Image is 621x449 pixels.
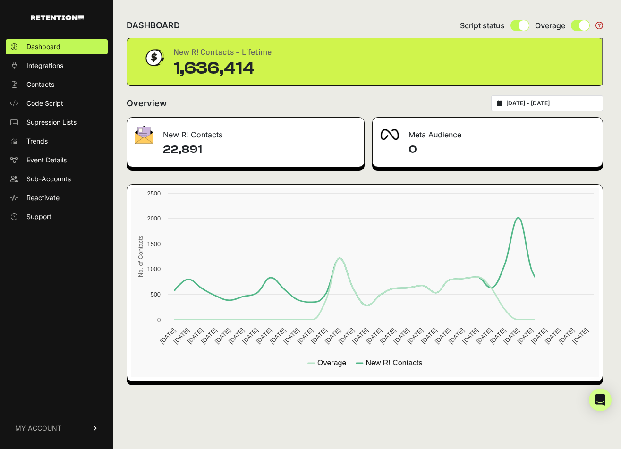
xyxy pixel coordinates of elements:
text: [DATE] [351,327,369,345]
h4: 22,891 [163,142,357,157]
text: [DATE] [516,327,535,345]
text: 2500 [147,190,161,197]
text: [DATE] [544,327,562,345]
img: Retention.com [31,15,84,20]
text: [DATE] [557,327,576,345]
span: Reactivate [26,193,60,203]
text: 0 [157,316,161,323]
text: 1500 [147,240,161,247]
text: [DATE] [268,327,287,345]
a: Reactivate [6,190,108,205]
span: Sub-Accounts [26,174,71,184]
text: [DATE] [571,327,589,345]
div: New R! Contacts [127,118,364,146]
span: Trends [26,136,48,146]
span: MY ACCOUNT [15,424,61,433]
a: Supression Lists [6,115,108,130]
span: Script status [460,20,505,31]
text: [DATE] [241,327,259,345]
a: Event Details [6,152,108,168]
a: Integrations [6,58,108,73]
text: [DATE] [227,327,246,345]
img: fa-envelope-19ae18322b30453b285274b1b8af3d052b27d846a4fbe8435d1a52b978f639a2.png [135,126,153,144]
text: 500 [151,291,161,298]
a: Trends [6,134,108,149]
a: MY ACCOUNT [6,414,108,442]
text: [DATE] [200,327,218,345]
a: Dashboard [6,39,108,54]
text: 2000 [147,215,161,222]
span: Support [26,212,51,221]
text: [DATE] [365,327,383,345]
span: Supression Lists [26,118,77,127]
span: Overage [535,20,565,31]
text: New R! Contacts [366,359,422,367]
div: Open Intercom Messenger [589,389,612,411]
span: Integrations [26,61,63,70]
text: No. of Contacts [137,236,144,277]
text: [DATE] [172,327,191,345]
text: Overage [317,359,346,367]
text: [DATE] [282,327,301,345]
text: [DATE] [310,327,328,345]
text: [DATE] [475,327,493,345]
text: [DATE] [447,327,466,345]
h2: DASHBOARD [127,19,180,32]
a: Support [6,209,108,224]
div: Meta Audience [373,118,603,146]
img: dollar-coin-05c43ed7efb7bc0c12610022525b4bbbb207c7efeef5aecc26f025e68dcafac9.png [142,46,166,69]
a: Contacts [6,77,108,92]
text: [DATE] [420,327,438,345]
text: [DATE] [392,327,411,345]
text: [DATE] [489,327,507,345]
div: New R! Contacts - Lifetime [173,46,272,59]
img: fa-meta-2f981b61bb99beabf952f7030308934f19ce035c18b003e963880cc3fabeebb7.png [380,129,399,140]
text: 1000 [147,265,161,272]
span: Dashboard [26,42,60,51]
text: [DATE] [296,327,315,345]
text: [DATE] [213,327,232,345]
text: [DATE] [461,327,479,345]
text: [DATE] [158,327,177,345]
text: [DATE] [434,327,452,345]
text: [DATE] [186,327,204,345]
text: [DATE] [502,327,521,345]
span: Event Details [26,155,67,165]
text: [DATE] [406,327,425,345]
text: [DATE] [337,327,356,345]
h4: 0 [408,142,595,157]
span: Code Script [26,99,63,108]
text: [DATE] [255,327,273,345]
text: [DATE] [323,327,342,345]
div: 1,636,414 [173,59,272,78]
a: Code Script [6,96,108,111]
a: Sub-Accounts [6,171,108,186]
text: [DATE] [530,327,548,345]
h2: Overview [127,97,167,110]
text: [DATE] [378,327,397,345]
span: Contacts [26,80,54,89]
